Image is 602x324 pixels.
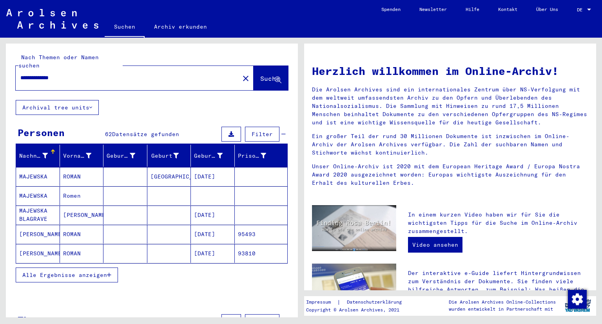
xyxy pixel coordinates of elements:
[60,225,104,244] mat-cell: ROMAN
[312,132,588,157] p: Ein großer Teil der rund 30 Millionen Dokumente ist inzwischen im Online-Archiv der Arolsen Archi...
[235,145,288,167] mat-header-cell: Prisoner #
[16,244,60,263] mat-cell: [PERSON_NAME]
[22,271,107,278] span: Alle Ergebnisse anzeigen
[194,149,234,162] div: Geburtsdatum
[16,186,60,205] mat-cell: MAJEWSKA
[16,100,99,115] button: Archival tree units
[408,211,588,235] p: In einem kurzen Video haben wir für Sie die wichtigsten Tipps für die Suche im Online-Archiv zusa...
[16,167,60,186] mat-cell: MAJEWSKA
[105,17,145,38] a: Suchen
[252,131,273,138] span: Filter
[105,131,112,138] span: 62
[312,162,588,187] p: Unser Online-Archiv ist 2020 mit dem European Heritage Award / Europa Nostra Award 2020 ausgezeic...
[60,145,104,167] mat-header-cell: Vorname
[18,54,99,69] mat-label: Nach Themen oder Namen suchen
[235,225,288,244] mat-cell: 95493
[312,205,396,251] img: video.jpg
[150,152,179,160] div: Geburt‏
[241,74,250,83] mat-icon: close
[107,149,147,162] div: Geburtsname
[563,296,593,315] img: yv_logo.png
[112,131,179,138] span: Datensätze gefunden
[306,298,411,306] div: |
[191,206,235,224] mat-cell: [DATE]
[16,268,118,282] button: Alle Ergebnisse anzeigen
[16,206,60,224] mat-cell: MAJEWSKA BLAGRAVE
[18,126,65,140] div: Personen
[103,145,147,167] mat-header-cell: Geburtsname
[235,244,288,263] mat-cell: 93810
[19,152,48,160] div: Nachname
[60,186,104,205] mat-cell: Romen
[449,306,556,313] p: wurden entwickelt in Partnerschaft mit
[312,63,588,79] h1: Herzlich willkommen im Online-Archiv!
[16,145,60,167] mat-header-cell: Nachname
[147,167,191,186] mat-cell: [GEOGRAPHIC_DATA]
[254,66,288,90] button: Suche
[238,70,254,86] button: Clear
[191,167,235,186] mat-cell: [DATE]
[245,127,279,142] button: Filter
[191,225,235,244] mat-cell: [DATE]
[60,244,104,263] mat-cell: ROMAN
[408,237,462,253] a: Video ansehen
[238,152,267,160] div: Prisoner #
[341,298,411,306] a: Datenschutzerklärung
[107,152,135,160] div: Geburtsname
[312,86,588,127] p: Die Arolsen Archives sind ein internationales Zentrum über NS-Verfolgung mit dem weltweit umfasse...
[260,75,280,82] span: Suche
[63,152,92,160] div: Vorname
[19,149,60,162] div: Nachname
[60,206,104,224] mat-cell: [PERSON_NAME]
[568,290,587,309] img: Zustimmung ändern
[147,145,191,167] mat-header-cell: Geburt‏
[191,244,235,263] mat-cell: [DATE]
[191,145,235,167] mat-header-cell: Geburtsdatum
[16,225,60,244] mat-cell: [PERSON_NAME]
[238,149,278,162] div: Prisoner #
[60,167,104,186] mat-cell: ROMAN
[145,17,216,36] a: Archiv erkunden
[312,264,396,320] img: eguide.jpg
[577,7,586,13] span: DE
[63,149,103,162] div: Vorname
[306,306,411,313] p: Copyright © Arolsen Archives, 2021
[408,269,588,310] p: Der interaktive e-Guide liefert Hintergrundwissen zum Verständnis der Dokumente. Sie finden viele...
[6,9,98,29] img: Arolsen_neg.svg
[306,298,337,306] a: Impressum
[449,299,556,306] p: Die Arolsen Archives Online-Collections
[150,149,191,162] div: Geburt‏
[568,289,586,308] div: Zustimmung ändern
[194,152,223,160] div: Geburtsdatum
